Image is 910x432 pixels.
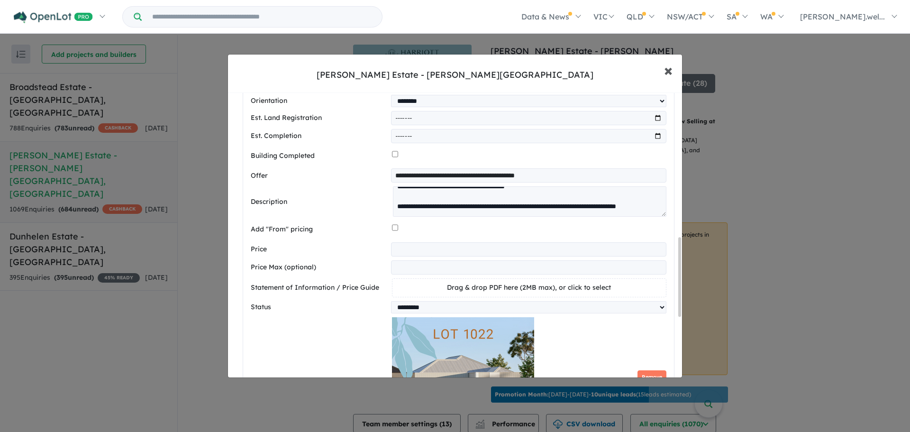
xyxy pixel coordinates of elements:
div: [PERSON_NAME] Estate - [PERSON_NAME][GEOGRAPHIC_DATA] [317,69,593,81]
span: × [664,60,673,80]
button: Remove [637,370,666,384]
img: Harriott Estate - Armstrong Creek - Lot 1022 Render [392,317,534,412]
label: Building Completed [251,150,388,162]
img: Openlot PRO Logo White [14,11,93,23]
label: Status [251,302,387,313]
label: Orientation [251,95,387,107]
input: Try estate name, suburb, builder or developer [144,7,380,27]
label: Price [251,244,387,255]
label: Description [251,196,389,208]
label: Est. Completion [251,130,387,142]
span: Drag & drop PDF here (2MB max), or click to select [447,283,611,292]
label: Offer [251,170,387,182]
span: [PERSON_NAME].wel... [800,12,885,21]
label: Statement of Information / Price Guide [251,282,388,294]
label: Est. Land Registration [251,112,387,124]
label: Price Max (optional) [251,262,387,273]
label: Add "From" pricing [251,224,388,235]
